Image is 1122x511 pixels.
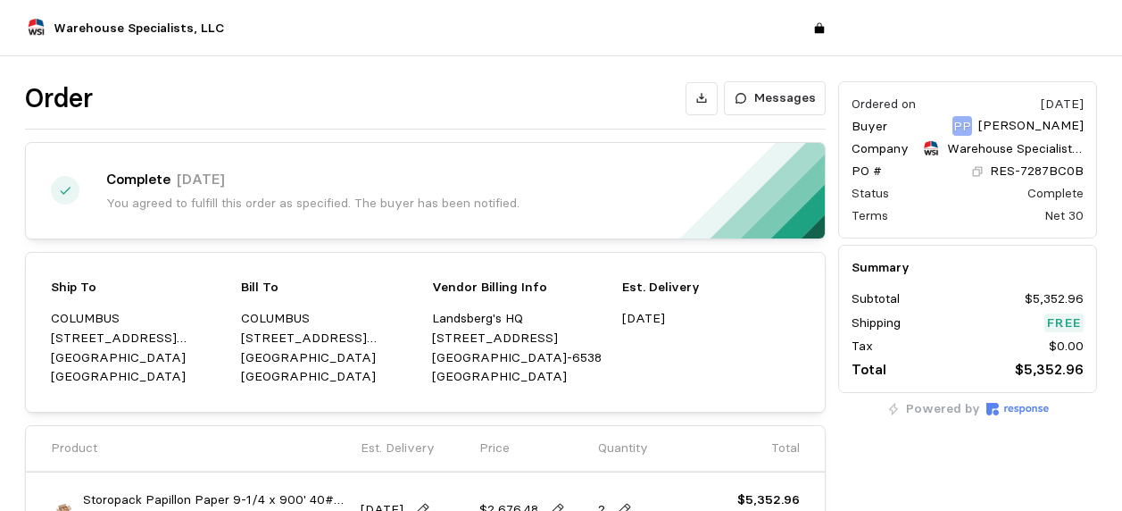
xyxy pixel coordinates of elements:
[754,88,816,108] p: Messages
[241,329,419,348] p: [STREET_ADDRESS][PERSON_NAME]
[852,358,886,381] p: Total
[852,95,916,113] div: Ordered on
[479,439,510,458] p: Price
[106,194,705,214] p: You agreed to fulfill this order as specified. The buyer has been notified.
[947,139,1084,159] p: Warehouse Specialists, LLC
[241,348,419,368] p: [GEOGRAPHIC_DATA]
[51,439,97,458] p: Product
[241,278,278,297] p: Bill To
[622,309,800,329] p: [DATE]
[986,403,1049,415] img: Response Logo
[241,309,419,329] p: COLUMBUS
[852,139,909,159] p: Company
[852,314,901,333] p: Shipping
[990,162,1084,181] p: RES-7287BC0B
[906,399,980,419] p: Powered by
[953,117,971,137] p: PP
[51,309,229,329] p: COLUMBUS
[54,19,224,38] p: Warehouse Specialists, LLC
[978,117,1084,137] p: [PERSON_NAME]
[724,81,826,115] button: Messages
[432,329,610,348] p: [STREET_ADDRESS]
[1047,314,1081,333] p: Free
[852,162,882,181] p: PO #
[622,278,800,297] p: Est. Delivery
[241,367,419,387] p: [GEOGRAPHIC_DATA]
[1041,95,1084,113] div: [DATE]
[51,329,229,348] p: [STREET_ADDRESS][PERSON_NAME]
[1049,337,1084,356] p: $0.00
[737,490,800,510] p: $5,352.96
[771,439,800,458] p: Total
[1015,358,1084,381] p: $5,352.96
[598,439,648,458] p: Quantity
[852,117,887,137] p: Buyer
[83,490,348,510] p: Storopack Papillon Paper 9-1/4 x 900' 40# 16bx/layer
[51,348,229,368] p: [GEOGRAPHIC_DATA]
[852,184,889,203] div: Status
[51,367,229,387] p: [GEOGRAPHIC_DATA]
[432,278,547,297] p: Vendor Billing Info
[1027,184,1084,203] div: Complete
[1044,206,1084,225] div: Net 30
[51,278,96,297] p: Ship To
[361,439,435,458] p: Est. Delivery
[432,367,610,387] p: [GEOGRAPHIC_DATA]
[432,309,610,329] p: Landsberg's HQ
[852,289,900,309] p: Subtotal
[852,206,888,225] div: Terms
[177,168,225,190] p: [DATE]
[852,258,1084,277] h5: Summary
[1025,289,1084,309] p: $5,352.96
[852,337,873,356] p: Tax
[25,81,93,116] h1: Order
[432,348,610,368] p: [GEOGRAPHIC_DATA]-6538
[106,168,170,190] p: Complete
